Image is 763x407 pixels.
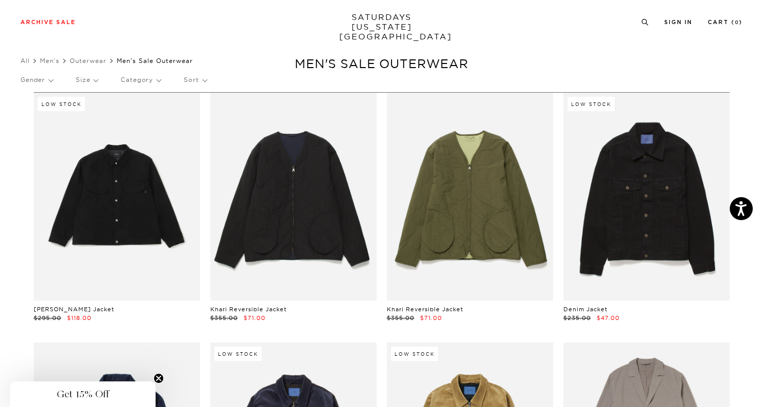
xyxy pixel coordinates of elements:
span: $235.00 [563,314,591,322]
span: $47.00 [597,314,620,322]
div: Low Stock [568,97,615,111]
div: Low Stock [391,347,438,361]
button: Close teaser [154,373,164,383]
span: $355.00 [387,314,415,322]
span: Men's Sale Outerwear [117,57,193,65]
p: Size [76,68,98,92]
span: $295.00 [34,314,61,322]
a: All [20,57,30,65]
a: [PERSON_NAME] Jacket [34,306,114,313]
span: $355.00 [210,314,238,322]
div: Low Stock [214,347,261,361]
a: Denim Jacket [563,306,607,313]
a: Khari Reversible Jacket [387,306,463,313]
a: Outerwear [70,57,106,65]
span: $71.00 [244,314,266,322]
span: Get 15% Off [57,388,109,400]
div: Get 15% OffClose teaser [10,381,156,407]
p: Category [121,68,161,92]
a: SATURDAYS[US_STATE][GEOGRAPHIC_DATA] [339,12,424,41]
a: Sign In [664,19,692,25]
div: Low Stock [38,97,85,111]
a: Khari Reversible Jacket [210,306,287,313]
span: $71.00 [420,314,442,322]
a: Cart (0) [708,19,743,25]
small: 0 [735,20,739,25]
p: Gender [20,68,53,92]
a: Men's [40,57,59,65]
a: Archive Sale [20,19,76,25]
span: $118.00 [67,314,92,322]
p: Sort [184,68,206,92]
